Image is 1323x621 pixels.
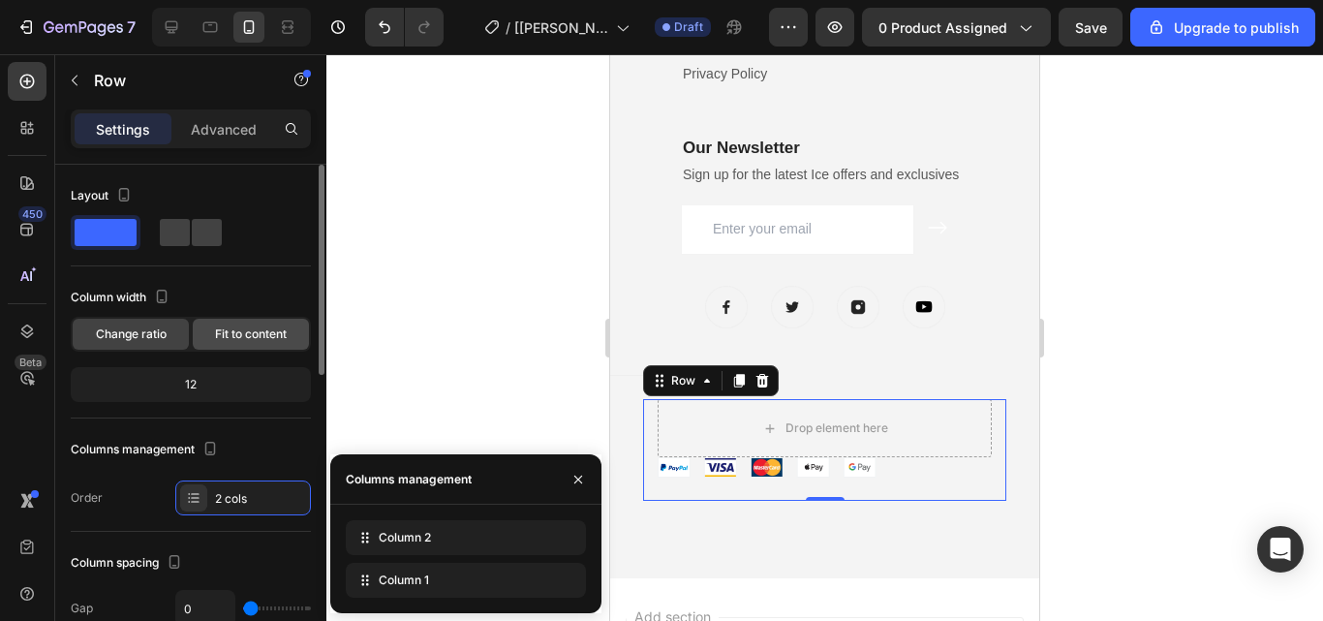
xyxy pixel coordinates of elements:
[94,69,259,92] p: Row
[379,572,429,589] span: Column 1
[15,355,46,370] div: Beta
[96,119,150,140] p: Settings
[18,206,46,222] div: 450
[71,285,173,311] div: Column width
[1130,8,1315,47] button: Upgrade to publish
[71,437,222,463] div: Columns management
[215,490,306,508] div: 2 cols
[75,371,307,398] div: 12
[8,8,144,47] button: 7
[71,600,93,617] div: Gap
[1257,526,1304,573] div: Open Intercom Messenger
[878,17,1007,38] span: 0 product assigned
[16,552,108,573] span: Add section
[610,54,1039,621] iframe: Design area
[674,18,703,36] span: Draft
[1059,8,1123,47] button: Save
[506,17,510,38] span: /
[127,16,136,39] p: 7
[215,326,287,343] span: Fit to content
[514,17,608,38] span: [[PERSON_NAME]] Saffron Gumies New LP | WIP
[1075,19,1107,36] span: Save
[96,326,167,343] span: Change ratio
[346,471,472,488] div: Columns management
[379,529,431,546] span: Column 2
[71,550,186,576] div: Column spacing
[862,8,1051,47] button: 0 product assigned
[365,8,444,47] div: Undo/Redo
[71,489,103,507] div: Order
[71,183,136,209] div: Layout
[191,119,257,140] p: Advanced
[1147,17,1299,38] div: Upgrade to publish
